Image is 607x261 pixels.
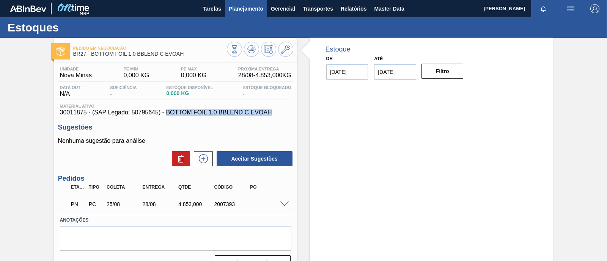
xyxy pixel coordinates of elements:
div: Tipo [87,184,105,190]
input: dd/mm/yyyy [374,64,416,80]
img: Ícone [56,47,65,56]
input: dd/mm/yyyy [326,64,368,80]
div: Estoque [326,45,351,53]
div: Pedido de Compra [87,201,105,207]
span: Unidade [60,67,92,71]
span: 0,000 KG [124,72,149,79]
button: Visão Geral dos Estoques [227,42,242,57]
div: 28/08/2025 [141,201,180,207]
span: 28/08 - 4.853,000 KG [238,72,291,79]
button: Atualizar Gráfico [244,42,259,57]
label: Anotações [60,215,291,226]
span: Planejamento [229,4,263,13]
h3: Pedidos [58,175,293,183]
p: PN [71,201,85,207]
span: BR27 - BOTTOM FOIL 1.0 BBLEND C EVOAH [73,51,227,57]
span: Master Data [374,4,404,13]
span: Material ativo [60,104,291,108]
span: Estoque Bloqueado [242,85,291,90]
button: Filtro [421,64,464,79]
span: Nova Minas [60,72,92,79]
div: Excluir Sugestões [168,151,190,166]
button: Ir ao Master Data / Geral [278,42,293,57]
div: Qtde [176,184,216,190]
span: Gerencial [271,4,295,13]
span: 0,000 KG [166,91,213,96]
button: Notificações [531,3,555,14]
div: 25/08/2025 [105,201,144,207]
div: - [108,85,138,97]
span: Estoque Disponível [166,85,213,90]
img: userActions [566,4,575,13]
div: Pedido em Negociação [69,196,87,213]
label: Até [374,56,383,61]
span: Tarefas [203,4,221,13]
button: Aceitar Sugestões [217,151,292,166]
button: Programar Estoque [261,42,276,57]
span: PE MIN [124,67,149,71]
div: Etapa [69,184,87,190]
div: Nova sugestão [190,151,213,166]
span: PE MAX [181,67,207,71]
span: Relatórios [341,4,366,13]
img: Logout [590,4,599,13]
label: De [326,56,333,61]
span: Próxima Entrega [238,67,291,71]
h3: Sugestões [58,123,293,131]
div: Entrega [141,184,180,190]
p: Nenhuma sugestão para análise [58,138,293,144]
span: Suficiência [110,85,137,90]
div: - [241,85,293,97]
span: 0,000 KG [181,72,207,79]
div: 4.853,000 [176,201,216,207]
div: Aceitar Sugestões [213,150,293,167]
div: 2007393 [212,201,252,207]
div: PO [248,184,288,190]
div: Código [212,184,252,190]
h1: Estoques [8,23,142,32]
span: Data out [60,85,81,90]
span: Transportes [303,4,333,13]
span: 30011875 - (SAP Legado: 50795645) - BOTTOM FOIL 1.0 BBLEND C EVOAH [60,109,291,116]
span: Pedido em Negociação [73,46,227,50]
img: TNhmsLtSVTkK8tSr43FrP2fwEKptu5GPRR3wAAAABJRU5ErkJggg== [10,5,46,12]
div: Coleta [105,184,144,190]
div: N/A [58,85,83,97]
